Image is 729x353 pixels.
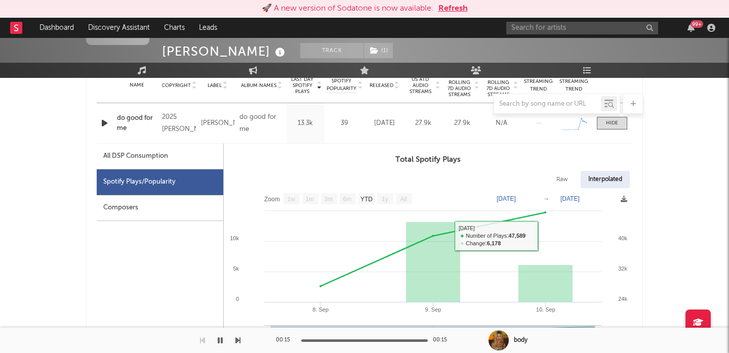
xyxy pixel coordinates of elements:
[312,306,329,313] text: 8. Sep
[327,118,362,128] div: 39
[581,171,630,188] div: Interpolated
[327,77,356,93] span: Spotify Popularity
[438,3,468,15] button: Refresh
[543,195,549,202] text: →
[368,118,401,128] div: [DATE]
[497,195,516,202] text: [DATE]
[407,118,440,128] div: 27.9k
[445,73,473,98] span: US Rolling 7D Audio Streams
[224,154,632,166] h3: Total Spotify Plays
[425,306,441,313] text: 9. Sep
[560,195,580,202] text: [DATE]
[233,266,239,272] text: 5k
[325,196,333,203] text: 3m
[400,196,407,203] text: All
[201,117,234,129] div: [PERSON_NAME]
[445,118,479,128] div: 27.9k
[161,82,191,89] span: Copyright
[230,235,239,241] text: 10k
[239,111,284,136] div: do good for me
[618,266,627,272] text: 32k
[370,82,393,89] span: Released
[484,118,518,128] div: N/A
[97,144,223,169] div: All DSP Consumption
[407,76,434,95] span: US ATD Audio Streams
[506,22,658,34] input: Search for artists
[687,24,695,32] button: 99+
[360,196,373,203] text: YTD
[262,3,433,15] div: 🚀 A new version of Sodatone is now available.
[32,18,81,38] a: Dashboard
[618,296,627,302] text: 24k
[208,82,222,89] span: Label
[618,235,627,241] text: 40k
[484,73,512,98] span: Global Rolling 7D Audio Streams
[363,43,393,58] span: ( 1 )
[289,76,316,95] span: Last Day Spotify Plays
[559,70,589,101] div: US Streaming Trend (Last 60D)
[97,195,223,221] div: Composers
[523,70,554,101] div: Global Streaming Trend (Last 60D)
[306,196,314,203] text: 1m
[549,171,576,188] div: Raw
[289,118,322,128] div: 13.3k
[536,306,555,313] text: 10. Sep
[192,18,224,38] a: Leads
[343,196,352,203] text: 6m
[117,113,157,133] a: do good for me
[364,43,393,58] button: (1)
[288,196,296,203] text: 1w
[382,196,388,203] text: 1y
[117,81,157,89] div: Name
[162,43,288,60] div: [PERSON_NAME]
[162,111,195,136] div: 2025 [PERSON_NAME]
[514,336,528,345] div: body
[300,43,363,58] button: Track
[236,296,239,302] text: 0
[241,82,276,89] span: Album Names
[691,20,703,28] div: 99 +
[494,100,601,108] input: Search by song name or URL
[81,18,157,38] a: Discovery Assistant
[276,334,296,346] div: 00:15
[103,150,168,162] div: All DSP Consumption
[97,169,223,195] div: Spotify Plays/Popularity
[433,334,453,346] div: 00:15
[264,196,280,203] text: Zoom
[157,18,192,38] a: Charts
